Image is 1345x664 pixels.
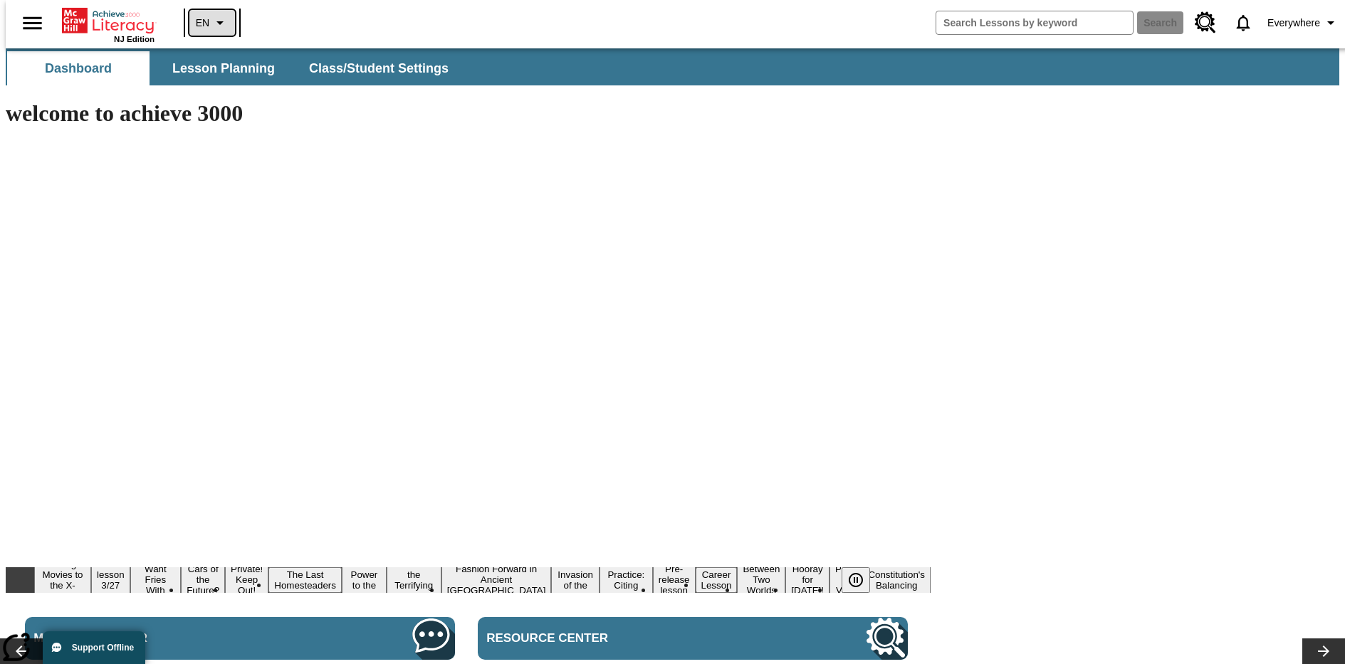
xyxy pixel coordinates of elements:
button: Slide 13 Career Lesson [696,567,738,593]
a: Message Center [25,617,455,660]
span: Support Offline [72,643,134,653]
div: Pause [842,567,884,593]
button: Lesson Planning [152,51,295,85]
button: Slide 10 The Invasion of the Free CD [551,557,600,604]
button: Slide 15 Hooray for Constitution Day! [785,562,829,598]
button: Slide 14 Between Two Worlds [737,562,785,598]
input: search field [936,11,1133,34]
button: Slide 17 The Constitution's Balancing Act [862,557,931,604]
a: Notifications [1225,4,1262,41]
button: Slide 2 Test lesson 3/27 en [91,557,130,604]
h1: welcome to achieve 3000 [6,100,931,127]
span: EN [196,16,209,31]
button: Open side menu [11,2,53,44]
button: Slide 7 Solar Power to the People [342,557,387,604]
button: Dashboard [7,51,150,85]
div: SubNavbar [6,51,461,85]
a: Resource Center, Will open in new tab [1186,4,1225,42]
button: Support Offline [43,631,145,664]
a: Home [62,6,155,35]
button: Slide 1 Taking Movies to the X-Dimension [34,557,91,604]
div: Home [62,5,155,43]
span: Message Center [33,631,295,645]
button: Slide 11 Mixed Practice: Citing Evidence [600,557,653,604]
button: Slide 4 Cars of the Future? [181,562,225,598]
button: Lesson carousel, Next [1302,638,1345,664]
button: Language: EN, Select a language [189,10,235,36]
button: Class/Student Settings [298,51,460,85]
button: Profile/Settings [1262,10,1345,36]
button: Slide 16 Point of View [829,562,862,598]
div: SubNavbar [6,48,1339,85]
button: Slide 3 Do You Want Fries With That? [130,551,182,608]
button: Slide 8 Attack of the Terrifying Tomatoes [387,557,441,604]
button: Slide 5 Private! Keep Out! [225,562,268,598]
button: Slide 12 Pre-release lesson [653,562,696,598]
span: Resource Center [486,631,748,645]
span: NJ Edition [114,35,155,43]
button: Pause [842,567,870,593]
button: Slide 6 The Last Homesteaders [268,567,342,593]
a: Resource Center, Will open in new tab [478,617,908,660]
span: Everywhere [1267,16,1320,31]
button: Slide 9 Fashion Forward in Ancient Rome [441,562,552,598]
